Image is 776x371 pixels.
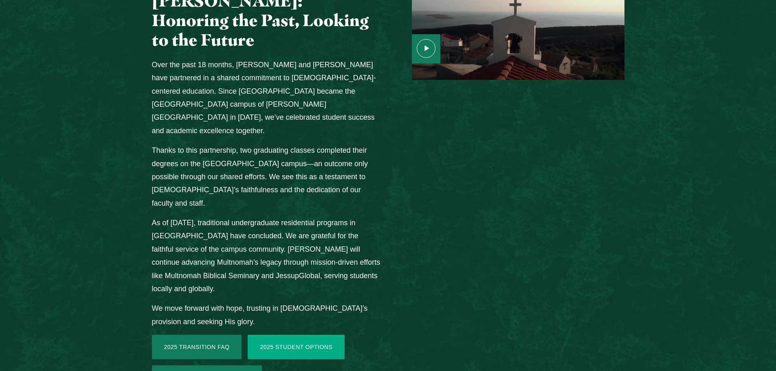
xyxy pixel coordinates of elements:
p: We move forward with hope, trusting in [DEMOGRAPHIC_DATA]’s provision and seeking His glory. [152,302,380,328]
p: Over the past 18 months, [PERSON_NAME] and [PERSON_NAME] have partnered in a shared commitment to... [152,58,380,137]
p: Thanks to this partnership, two graduating classes completed their degrees on the [GEOGRAPHIC_DAT... [152,144,380,210]
a: 2025 Student Options [248,335,345,359]
p: As of [DATE], traditional undergraduate residential programs in [GEOGRAPHIC_DATA] have concluded.... [152,216,380,295]
a: 2025 Transition FAQ [152,335,242,359]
